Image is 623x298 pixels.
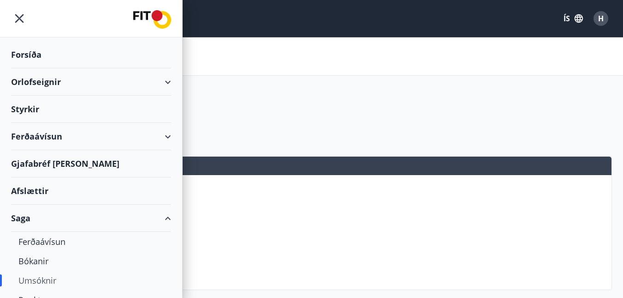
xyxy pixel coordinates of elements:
div: Orlofseignir [11,68,171,96]
button: H [590,7,612,30]
p: Skilagreinar [19,219,608,229]
div: Gjafabréf [PERSON_NAME] [11,150,171,177]
p: Punktar [19,253,608,262]
div: Ferðaávísun [11,123,171,150]
p: Inneign [19,186,608,195]
button: ÍS [558,10,588,27]
div: Afslættir [11,177,171,205]
p: Bókanir [19,269,608,279]
button: menu [11,10,28,27]
div: Bókanir [18,251,164,271]
div: Saga [11,205,171,232]
div: Ferðaávísun [18,232,164,251]
div: Styrkir [11,96,171,123]
p: Umsóknarsaga [19,203,608,212]
div: Forsíða [11,41,171,68]
p: Ferðaávísun [19,236,608,245]
span: H [598,13,604,24]
img: union_logo [133,10,171,29]
div: Umsóknir [18,271,164,290]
